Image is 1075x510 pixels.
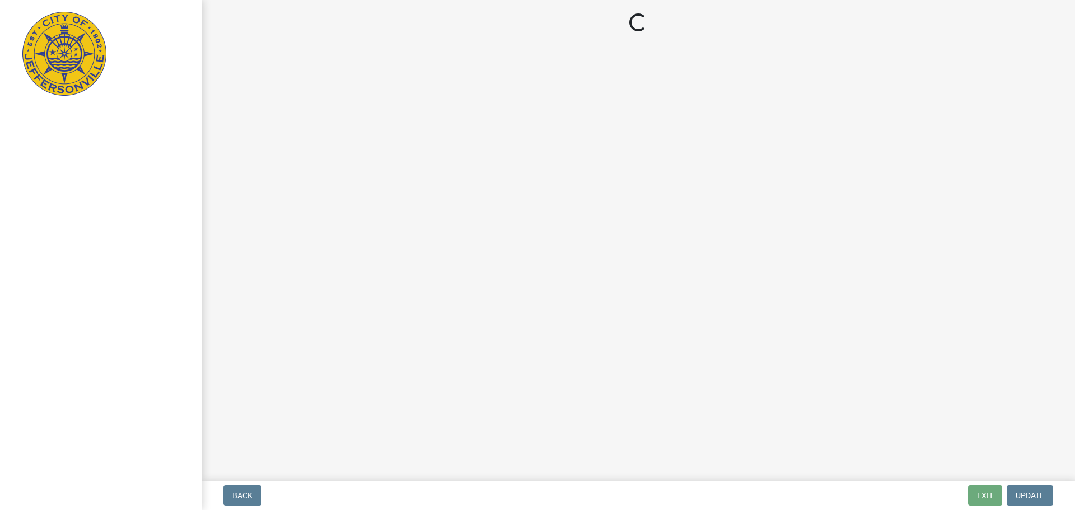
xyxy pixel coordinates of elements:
[223,485,261,506] button: Back
[1016,491,1044,500] span: Update
[22,12,106,96] img: City of Jeffersonville, Indiana
[232,491,253,500] span: Back
[968,485,1002,506] button: Exit
[1007,485,1053,506] button: Update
